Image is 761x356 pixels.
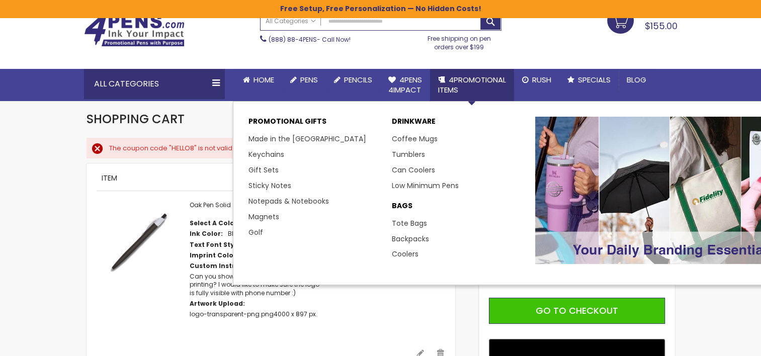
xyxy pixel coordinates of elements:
[109,144,665,153] div: The coupon code "HELLO8" is not valid.
[645,20,678,32] span: $155.00
[489,298,665,324] button: Go to Checkout
[248,196,329,206] a: Notepads & Notebooks
[438,74,506,95] span: 4PROMOTIONAL ITEMS
[627,74,646,85] span: Blog
[248,117,382,131] p: Promotional Gifts
[300,74,318,85] span: Pens
[190,273,322,297] dd: Can you show us a proof of this before printing? I would like to make sure the logo is fully visi...
[235,69,282,91] a: Home
[392,134,438,144] a: Coffee Mugs
[392,218,427,228] a: Tote Bags
[248,181,291,191] a: Sticky Notes
[514,69,559,91] a: Rush
[97,201,190,338] a: Oak Pen Solid-Black
[392,234,429,244] a: Backpacks
[190,262,263,270] dt: Custom Instructions
[344,74,372,85] span: Pencils
[282,69,326,91] a: Pens
[248,212,279,222] a: Magnets
[380,69,430,102] a: 4Pens4impact
[392,165,435,175] a: Can Coolers
[578,74,611,85] span: Specials
[619,69,654,91] a: Blog
[430,69,514,102] a: 4PROMOTIONALITEMS
[102,173,117,183] span: Item
[536,304,618,317] span: Go to Checkout
[261,13,321,29] a: All Categories
[607,7,678,32] a: $155.00 500
[269,35,317,44] a: (888) 88-4PENS
[532,74,551,85] span: Rush
[97,201,180,284] img: Oak Pen Solid-Black
[228,230,245,238] dd: Black
[190,300,245,308] dt: Artwork Upload
[190,201,231,209] a: Oak Pen Solid
[269,35,351,44] span: - Call Now!
[190,310,317,318] dd: 4000 x 897 px.
[326,69,380,91] a: Pencils
[190,241,242,249] dt: Text Font Style
[392,149,425,159] a: Tumblers
[248,149,284,159] a: Keychains
[392,181,459,191] a: Low Minimum Pens
[248,227,263,237] a: Golf
[190,251,238,259] dt: Imprint Color
[559,69,619,91] a: Specials
[253,74,274,85] span: Home
[266,17,316,25] span: All Categories
[190,219,239,227] dt: Select A Color
[190,230,223,238] dt: Ink Color
[248,165,279,175] a: Gift Sets
[392,249,418,259] a: Coolers
[392,201,525,216] a: BAGS
[190,310,274,318] a: logo-transparent-png.png
[388,74,422,95] span: 4Pens 4impact
[84,15,185,47] img: 4Pens Custom Pens and Promotional Products
[417,31,501,51] div: Free shipping on pen orders over $199
[392,117,525,131] a: DRINKWARE
[84,69,225,99] div: All Categories
[248,134,366,144] a: Made in the [GEOGRAPHIC_DATA]
[87,111,185,127] span: Shopping Cart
